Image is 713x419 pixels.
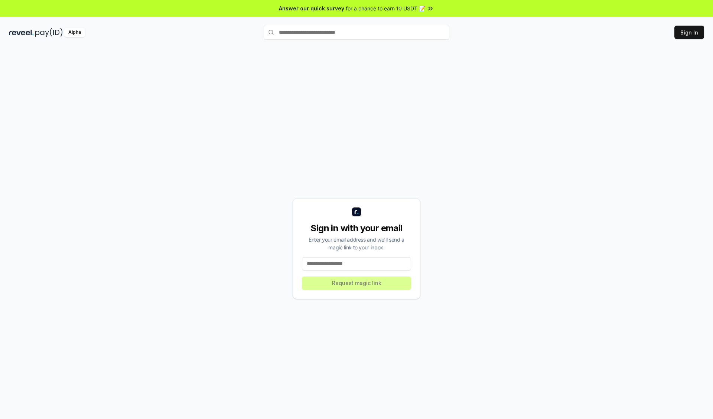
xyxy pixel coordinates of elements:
button: Sign In [674,26,704,39]
span: for a chance to earn 10 USDT 📝 [346,4,425,12]
div: Sign in with your email [302,222,411,234]
div: Enter your email address and we’ll send a magic link to your inbox. [302,236,411,251]
img: logo_small [352,207,361,216]
img: reveel_dark [9,28,34,37]
span: Answer our quick survey [279,4,344,12]
div: Alpha [64,28,85,37]
img: pay_id [35,28,63,37]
